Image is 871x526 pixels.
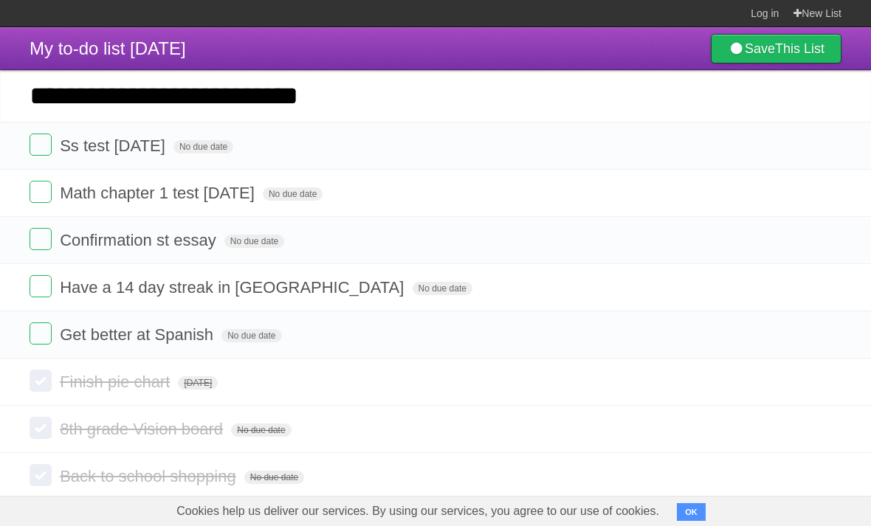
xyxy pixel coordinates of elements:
b: This List [775,41,824,56]
span: Ss test [DATE] [60,136,169,155]
span: No due date [231,423,291,437]
label: Done [30,417,52,439]
span: No due date [224,235,284,248]
label: Done [30,181,52,203]
span: Math chapter 1 test [DATE] [60,184,258,202]
span: Get better at Spanish [60,325,217,344]
span: Finish pie chart [60,373,173,391]
span: No due date [413,282,472,295]
span: Cookies help us deliver our services. By using our services, you agree to our use of cookies. [162,496,674,526]
label: Done [30,370,52,392]
label: Done [30,228,52,250]
span: No due date [173,140,233,153]
span: [DATE] [178,376,218,390]
span: 8th grade Vision board [60,420,227,438]
label: Done [30,464,52,486]
label: Done [30,134,52,156]
label: Done [30,322,52,345]
span: No due date [263,187,323,201]
label: Done [30,275,52,297]
span: Back to school shopping [60,467,240,485]
span: Confirmation st essay [60,231,220,249]
button: OK [677,503,706,521]
span: Have a 14 day streak in [GEOGRAPHIC_DATA] [60,278,407,297]
span: No due date [244,471,304,484]
span: My to-do list [DATE] [30,38,186,58]
a: SaveThis List [711,34,841,63]
span: No due date [221,329,281,342]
